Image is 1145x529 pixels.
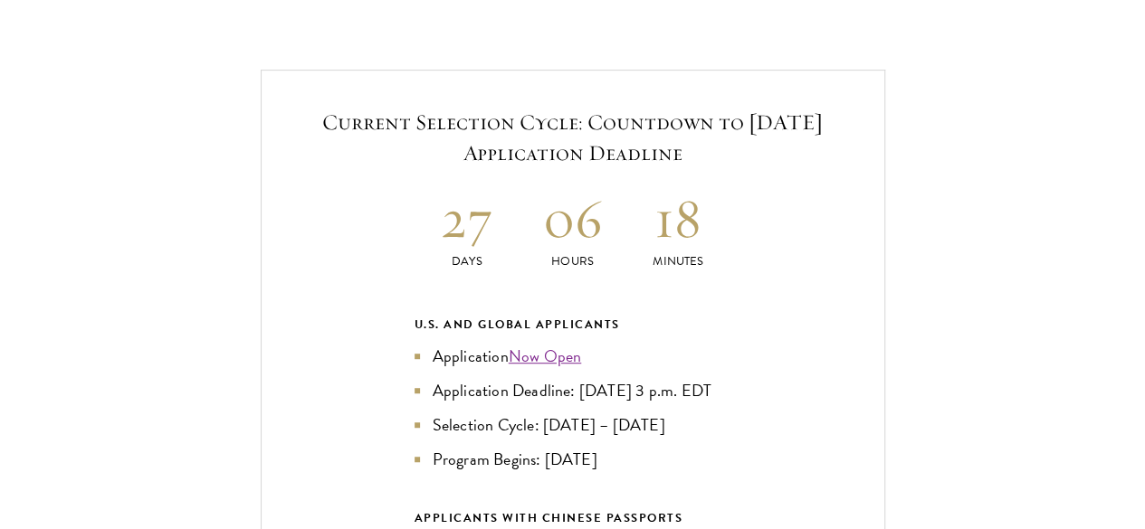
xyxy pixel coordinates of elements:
li: Application Deadline: [DATE] 3 p.m. EDT [415,378,731,403]
h2: 18 [625,184,731,252]
h2: 06 [520,184,625,252]
li: Program Begins: [DATE] [415,447,731,472]
li: Selection Cycle: [DATE] – [DATE] [415,412,731,438]
div: APPLICANTS WITH CHINESE PASSPORTS [415,508,731,528]
p: Days [415,252,520,271]
a: Now Open [509,344,582,368]
h2: 27 [415,184,520,252]
div: U.S. and Global Applicants [415,315,731,335]
p: Minutes [625,252,731,271]
p: Hours [520,252,625,271]
li: Application [415,344,731,369]
h5: Current Selection Cycle: Countdown to [DATE] Application Deadline [298,107,848,168]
